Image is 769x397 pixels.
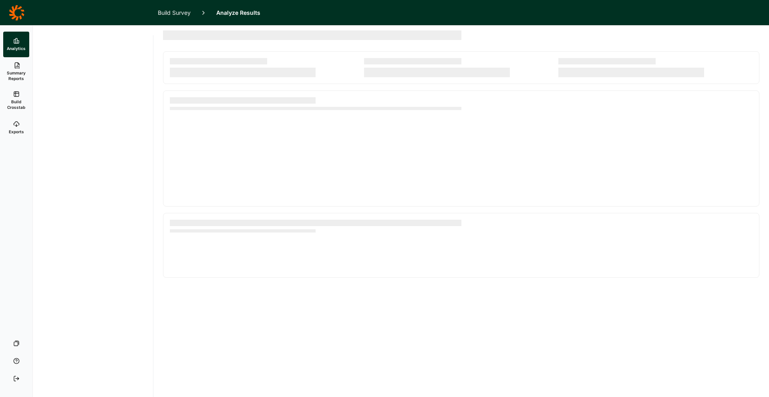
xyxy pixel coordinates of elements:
[6,70,26,81] span: Summary Reports
[7,46,26,51] span: Analytics
[9,129,24,134] span: Exports
[3,57,29,86] a: Summary Reports
[3,32,29,57] a: Analytics
[3,86,29,115] a: Build Crosstab
[3,115,29,140] a: Exports
[6,99,26,110] span: Build Crosstab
